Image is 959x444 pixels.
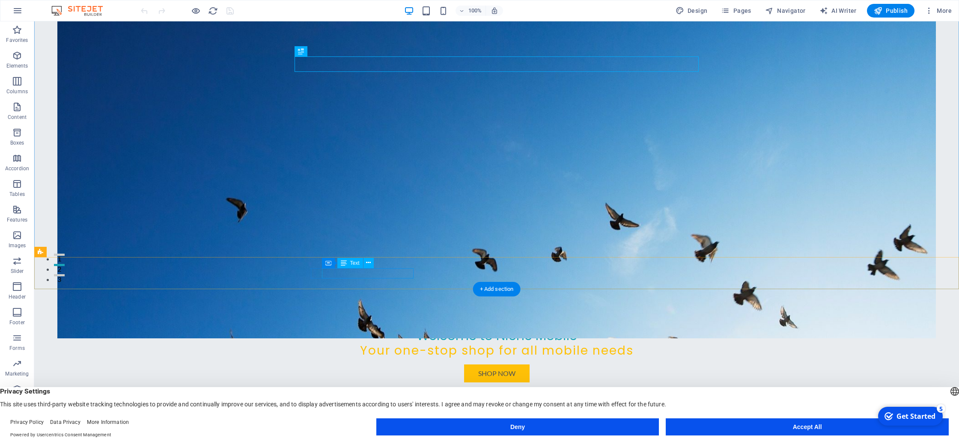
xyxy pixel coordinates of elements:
[473,282,521,296] div: + Add section
[819,6,857,15] span: AI Writer
[762,4,809,18] button: Navigator
[208,6,218,16] button: reload
[867,4,914,18] button: Publish
[672,4,711,18] div: Design (Ctrl+Alt+Y)
[9,191,25,198] p: Tables
[20,232,30,234] button: 1
[718,4,754,18] button: Pages
[20,243,30,245] button: 2
[9,293,26,300] p: Header
[8,114,27,121] p: Content
[816,4,860,18] button: AI Writer
[925,6,952,15] span: More
[921,4,955,18] button: More
[49,6,113,16] img: Editor Logo
[10,139,24,146] p: Boxes
[6,37,28,44] p: Favorites
[7,216,27,223] p: Features
[63,1,72,9] div: 5
[765,6,806,15] span: Navigator
[676,6,708,15] span: Design
[208,6,218,16] i: Reload page
[9,345,25,352] p: Forms
[350,260,360,266] span: Text
[9,242,26,249] p: Images
[456,6,486,16] button: 100%
[20,253,30,255] button: 3
[491,7,498,15] i: On resize automatically adjust zoom level to fit chosen device.
[191,6,201,16] button: Click here to leave preview mode and continue editing
[468,6,482,16] h6: 100%
[5,3,69,22] div: Get Started 5 items remaining, 0% complete
[6,88,28,95] p: Columns
[23,8,62,18] div: Get Started
[672,4,711,18] button: Design
[6,62,28,69] p: Elements
[5,165,29,172] p: Accordion
[11,268,24,275] p: Slider
[5,370,29,377] p: Marketing
[721,6,751,15] span: Pages
[874,6,908,15] span: Publish
[9,319,25,326] p: Footer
